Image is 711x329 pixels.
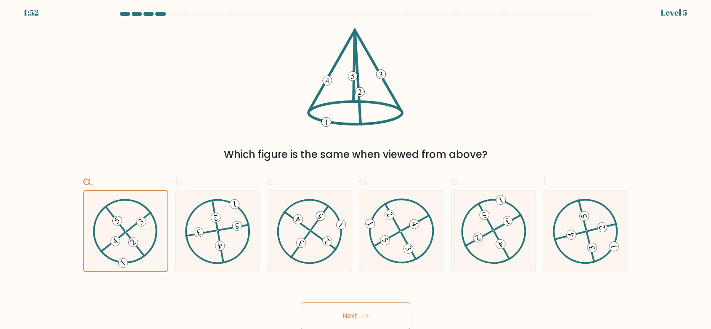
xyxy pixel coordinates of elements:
[88,147,623,162] div: Which figure is the same when viewed from above?
[359,173,369,189] span: d.
[543,173,549,189] span: f.
[267,173,276,189] span: c.
[661,6,687,19] div: Level 5
[175,173,185,189] span: b.
[24,6,39,19] div: 1:52
[451,173,460,189] span: e.
[83,173,93,189] span: a.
